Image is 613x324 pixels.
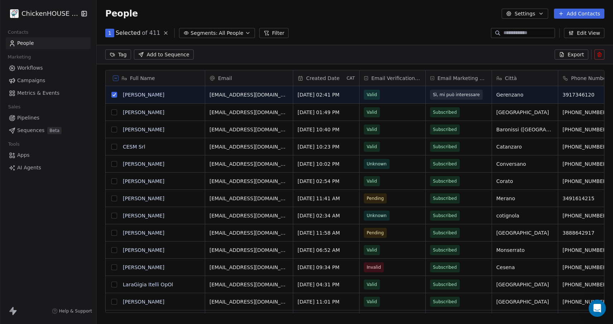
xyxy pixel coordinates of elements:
span: People [105,8,138,19]
span: [DATE] 10:23 PM [298,143,355,150]
span: Add to Sequence [147,51,189,58]
span: Pending [367,229,384,236]
span: Conversano [496,160,554,168]
span: Subscribed [433,229,457,236]
span: Sales [5,102,24,112]
a: Apps [6,149,91,161]
span: ChickenHOUSE sas [21,9,79,18]
span: CAT [347,75,355,81]
span: Gerenzano [496,91,554,98]
button: Add Contacts [554,9,604,19]
span: [DATE] 09:34 PM [298,264,355,271]
span: Subscribed [433,298,457,305]
span: Corato [496,178,554,185]
a: People [6,37,91,49]
span: [DATE] 01:49 PM [298,109,355,116]
span: Valid [367,126,377,133]
span: Valid [367,109,377,116]
span: AI Agents [17,164,41,172]
div: Keyword (traffico) [80,42,119,47]
span: Pipelines [17,114,39,122]
div: Email Verification Status [359,70,425,86]
a: LaraGigia Itelli OpOl [123,282,173,287]
span: cotignola [496,212,554,219]
span: Invalid [367,264,381,271]
span: [GEOGRAPHIC_DATA] [496,229,554,236]
span: [GEOGRAPHIC_DATA] [496,109,554,116]
span: Unknown [367,212,387,219]
div: Email [205,70,293,86]
button: Export [555,50,588,60]
span: Unknown [367,160,387,168]
span: Segments: [190,29,217,37]
img: website_grey.svg [11,19,17,24]
span: Subscribed [433,212,457,219]
a: Campaigns [6,75,91,86]
span: [EMAIL_ADDRESS][DOMAIN_NAME] [209,264,289,271]
span: Phone Number [571,75,608,82]
span: [EMAIL_ADDRESS][DOMAIN_NAME] [209,298,289,305]
span: Marketing [5,52,34,62]
span: Subscribed [433,264,457,271]
img: tab_domain_overview_orange.svg [30,42,35,47]
a: Pipelines [6,112,91,124]
span: Full Name [130,75,155,82]
a: [PERSON_NAME] [123,109,164,115]
span: [DATE] 10:40 PM [298,126,355,133]
span: [EMAIL_ADDRESS][DOMAIN_NAME] [209,212,289,219]
button: Edit View [564,28,604,38]
span: Sequences [17,127,44,134]
span: [EMAIL_ADDRESS][DOMAIN_NAME] [209,160,289,168]
span: Email [218,75,232,82]
span: Monserrato [496,246,554,254]
span: [DATE] 11:01 PM [298,298,355,305]
span: Valid [367,281,377,288]
span: Workflows [17,64,43,72]
span: Valid [367,143,377,150]
span: Cesena [496,264,554,271]
span: Valid [367,246,377,254]
a: SequencesBeta [6,125,91,136]
a: [PERSON_NAME] [123,299,164,305]
a: [PERSON_NAME] [123,92,164,98]
span: [EMAIL_ADDRESS][DOMAIN_NAME] [209,91,289,98]
span: Created Date [306,75,339,82]
span: [DATE] 06:52 AM [298,246,355,254]
span: Catanzaro [496,143,554,150]
span: Città [505,75,517,82]
div: Open Intercom Messenger [589,300,606,317]
button: Settings [502,9,548,19]
span: Subscribed [433,195,457,202]
button: Filter [259,28,289,38]
span: Beta [47,127,62,134]
span: Merano [496,195,554,202]
img: tab_keywords_by_traffic_grey.svg [72,42,78,47]
span: Subscribed [433,109,457,116]
span: Help & Support [59,308,92,314]
div: grid [106,86,205,313]
a: AI Agents [6,162,91,174]
span: Valid [367,178,377,185]
span: Email Verification Status [371,75,421,82]
a: [PERSON_NAME] [123,196,164,201]
span: Valid [367,91,377,98]
img: 4.jpg [10,9,19,18]
span: Contacts [5,27,32,38]
span: Apps [17,151,30,159]
div: Email Marketing Consent [426,70,492,86]
span: Campaigns [17,77,45,84]
div: Created DateCAT [293,70,359,86]
button: Tag [105,50,131,60]
a: [PERSON_NAME] [123,161,164,167]
button: 1 [105,29,114,37]
span: [EMAIL_ADDRESS][DOMAIN_NAME] [209,109,289,116]
span: Subscribed [433,281,457,288]
span: Valid [367,298,377,305]
span: Subscribed [433,143,457,150]
span: Baronissi ([GEOGRAPHIC_DATA]) [496,126,554,133]
span: [EMAIL_ADDRESS][DOMAIN_NAME] [209,143,289,150]
span: Sì, mi può interessare [433,91,480,98]
div: Full Name [106,70,205,86]
span: [EMAIL_ADDRESS][DOMAIN_NAME] [209,178,289,185]
span: [DATE] 10:02 PM [298,160,355,168]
